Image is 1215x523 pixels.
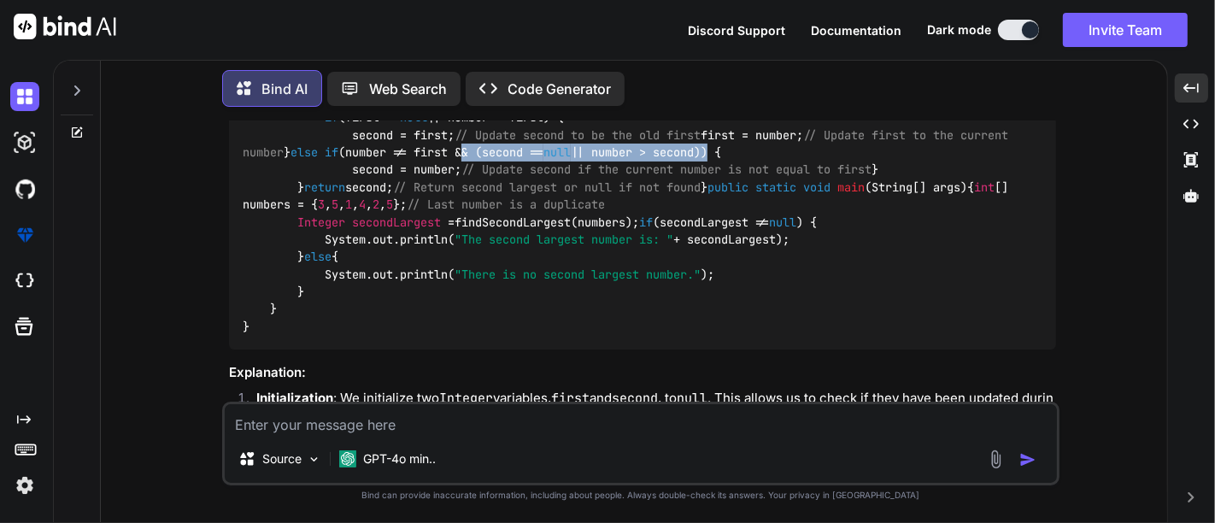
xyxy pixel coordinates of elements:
[461,162,872,178] span: // Update second if the current number is not equal to first
[243,56,1036,336] code: { Integer { (arr.length < ) { ; } ; ; ( number : arr) { (first == || number > first) { second = f...
[455,127,701,143] span: // Update second to be the old first
[222,489,1059,502] p: Bind can provide inaccurate information, including about people. Always double-check its answers....
[339,450,356,467] img: GPT-4o mini
[439,390,493,407] code: Integer
[304,250,332,265] span: else
[639,214,653,230] span: if
[927,21,991,38] span: Dark mode
[393,179,701,195] span: // Return second largest or null if not found
[1019,451,1036,468] img: icon
[803,179,831,195] span: void
[332,197,338,212] span: 5
[10,471,39,500] img: settings
[448,214,455,230] span: =
[363,450,436,467] p: GPT-4o min..
[304,179,345,195] span: return
[352,214,441,230] span: secondLargest
[10,267,39,296] img: cloudideIcon
[865,179,967,195] span: (String[] args)
[386,197,393,212] span: 5
[243,389,1056,427] li: : We initialize two variables, and , to . This allows us to check if they have been updated durin...
[455,267,701,282] span: "There is no second largest number."
[261,79,308,99] p: Bind AI
[551,390,590,407] code: first
[318,197,325,212] span: 3
[10,174,39,203] img: githubDark
[811,23,901,38] span: Documentation
[243,127,1015,160] span: // Update first to the current number
[373,197,379,212] span: 2
[345,197,352,212] span: 1
[14,14,116,39] img: Bind AI
[325,144,338,160] span: if
[10,220,39,250] img: premium
[707,179,748,195] span: public
[755,179,796,195] span: static
[612,390,658,407] code: second
[262,450,302,467] p: Source
[297,214,345,230] span: Integer
[359,197,366,212] span: 4
[10,82,39,111] img: darkChat
[508,79,611,99] p: Code Generator
[1063,13,1188,47] button: Invite Team
[769,214,796,230] span: null
[688,21,785,39] button: Discord Support
[688,23,785,38] span: Discord Support
[407,197,605,212] span: // Last number is a duplicate
[677,390,707,407] code: null
[543,144,571,160] span: null
[291,144,318,160] span: else
[256,390,333,406] strong: Initialization
[811,21,901,39] button: Documentation
[229,363,1056,383] h3: Explanation:
[400,110,427,126] span: null
[325,110,338,126] span: if
[986,450,1006,469] img: attachment
[974,179,995,195] span: int
[307,452,321,467] img: Pick Models
[10,128,39,157] img: darkAi-studio
[369,79,447,99] p: Web Search
[837,179,865,195] span: main
[455,232,673,247] span: "The second largest number is: "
